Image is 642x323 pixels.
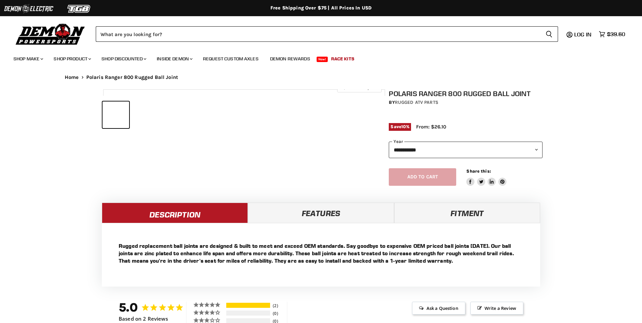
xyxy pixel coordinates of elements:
[466,168,506,186] aside: Share this:
[96,52,150,66] a: Shop Discounted
[412,302,465,315] span: Ask a Question
[8,49,623,66] ul: Main menu
[389,123,411,130] span: Save %
[226,303,270,308] div: 100%
[131,101,158,128] button: Polaris Ranger 800 Rugged Ball Joint thumbnail
[3,2,54,15] img: Demon Electric Logo 2
[198,52,264,66] a: Request Custom Axles
[265,52,315,66] a: Demon Rewards
[389,142,543,158] select: year
[326,52,359,66] a: Race Kits
[416,124,446,130] span: From: $26.10
[389,89,543,98] h1: Polaris Ranger 800 Rugged Ball Joint
[49,52,95,66] a: Shop Product
[119,242,523,264] p: Rugged replacement ball joints are designed & built to meet and exceed OEM standards. Say goodbye...
[13,22,87,46] img: Demon Powersports
[607,31,625,37] span: $39.60
[226,303,270,308] div: 5-Star Ratings
[152,52,197,66] a: Inside Demon
[51,75,591,80] nav: Breadcrumbs
[65,75,79,80] a: Home
[271,303,285,309] div: 2
[574,31,591,38] span: Log in
[103,101,129,128] button: Polaris Ranger 800 Rugged Ball Joint thumbnail
[394,203,540,223] a: Fitment
[341,85,378,90] span: Click to expand
[51,5,591,11] div: Free Shipping Over $75 | All Prices In USD
[317,57,328,62] span: New!
[86,75,178,80] span: Polaris Ranger 800 Rugged Ball Joint
[470,302,523,315] span: Write a Review
[571,31,595,37] a: Log in
[96,26,540,42] input: Search
[96,26,558,42] form: Product
[540,26,558,42] button: Search
[193,302,225,307] div: 5 ★
[8,52,47,66] a: Shop Make
[119,300,138,315] strong: 5.0
[54,2,105,15] img: TGB Logo 2
[595,29,629,39] a: $39.60
[102,203,248,223] a: Description
[389,99,543,106] div: by
[395,99,438,105] a: Rugged ATV Parts
[466,169,491,174] span: Share this:
[119,316,168,322] span: Based on 2 Reviews
[248,203,394,223] a: Features
[401,124,406,129] span: 10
